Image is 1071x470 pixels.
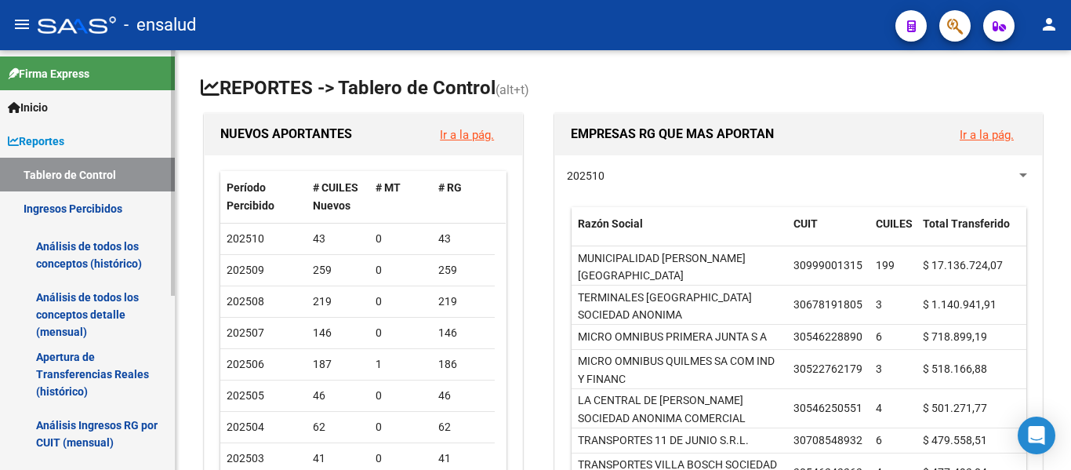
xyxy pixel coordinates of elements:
span: $ 17.136.724,07 [923,259,1003,271]
span: $ 479.558,51 [923,434,987,446]
div: 0 [376,261,426,279]
div: 1 [376,355,426,373]
div: MICRO OMNIBUS QUILMES SA COM IND Y FINANC [578,352,781,388]
datatable-header-cell: # MT [369,171,432,223]
div: TERMINALES [GEOGRAPHIC_DATA] SOCIEDAD ANONIMA [578,289,781,325]
a: Ir a la pág. [960,128,1014,142]
span: 202503 [227,452,264,465]
div: 146 [438,324,488,342]
div: TRANSPORTES 11 DE JUNIO S.R.L. [578,432,749,450]
datatable-header-cell: # RG [432,171,495,223]
span: NUEVOS APORTANTES [220,126,352,141]
span: Firma Express [8,65,89,82]
div: 62 [313,418,363,436]
span: 202506 [227,358,264,370]
span: Inicio [8,99,48,116]
div: 30999001315 [793,257,862,275]
span: - ensalud [124,8,196,42]
datatable-header-cell: Período Percibido [220,171,307,223]
span: $ 518.166,88 [923,363,987,375]
div: 62 [438,418,488,436]
span: Razón Social [578,217,643,230]
span: # RG [438,181,462,194]
span: # CUILES Nuevos [313,181,358,212]
div: 41 [438,450,488,468]
span: 202505 [227,389,264,402]
span: 6 [876,434,882,446]
span: 4 [876,402,882,414]
div: 259 [438,261,488,279]
span: $ 718.899,19 [923,330,987,343]
div: 30546250551 [793,399,862,417]
datatable-header-cell: # CUILES Nuevos [307,171,369,223]
div: 41 [313,450,363,468]
a: Ir a la pág. [440,128,494,142]
span: Reportes [8,133,64,150]
div: LA CENTRAL DE [PERSON_NAME] SOCIEDAD ANONIMA COMERCIAL [578,392,781,428]
datatable-header-cell: Total Transferido [917,207,1026,259]
div: 43 [313,230,363,248]
mat-icon: person [1040,15,1058,34]
span: 202510 [227,232,264,245]
span: 202504 [227,421,264,433]
div: 0 [376,387,426,405]
div: 259 [313,261,363,279]
div: 187 [313,355,363,373]
div: MICRO OMNIBUS PRIMERA JUNTA S A [578,328,767,346]
datatable-header-cell: CUIT [787,207,870,259]
div: 43 [438,230,488,248]
datatable-header-cell: Razón Social [572,207,787,259]
div: MUNICIPALIDAD [PERSON_NAME][GEOGRAPHIC_DATA] [578,250,781,286]
span: CUILES [876,217,913,230]
span: 3 [876,298,882,311]
div: 0 [376,418,426,436]
div: 0 [376,293,426,311]
div: 0 [376,230,426,248]
span: Total Transferido [923,217,1010,230]
div: 46 [313,387,363,405]
span: CUIT [793,217,818,230]
span: 202508 [227,295,264,308]
span: $ 1.140.941,91 [923,298,997,311]
div: Open Intercom Messenger [1018,417,1055,454]
span: (alt+t) [496,82,529,97]
span: EMPRESAS RG QUE MAS APORTAN [571,126,774,141]
span: 202510 [567,169,604,182]
span: $ 501.271,77 [923,402,987,414]
h1: REPORTES -> Tablero de Control [201,75,1046,103]
datatable-header-cell: CUILES [870,207,917,259]
span: 3 [876,363,882,375]
span: 6 [876,330,882,343]
div: 146 [313,324,363,342]
mat-icon: menu [13,15,31,34]
div: 0 [376,450,426,468]
div: 30546228890 [793,328,862,346]
div: 30678191805 [793,296,862,314]
div: 30708548932 [793,432,862,450]
span: 199 [876,259,895,271]
div: 0 [376,324,426,342]
span: 202507 [227,326,264,339]
div: 30522762179 [793,360,862,378]
div: 186 [438,355,488,373]
div: 46 [438,387,488,405]
div: 219 [313,293,363,311]
div: 219 [438,293,488,311]
span: 202509 [227,264,264,276]
span: Período Percibido [227,181,274,212]
button: Ir a la pág. [427,120,506,149]
button: Ir a la pág. [947,120,1026,149]
span: # MT [376,181,401,194]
